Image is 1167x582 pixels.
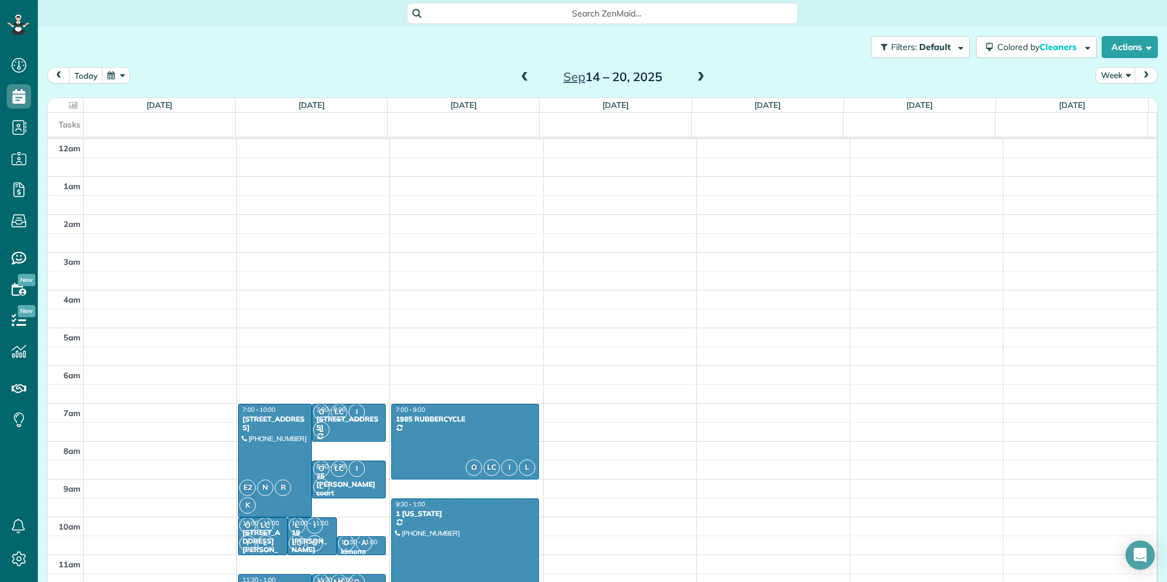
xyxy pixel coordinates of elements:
[239,517,256,534] span: O
[63,332,81,342] span: 5am
[349,404,365,420] span: I
[239,480,256,496] span: E2
[1125,541,1155,570] div: Open Intercom Messenger
[59,559,81,569] span: 11am
[289,517,305,534] span: L
[1059,100,1085,110] a: [DATE]
[239,535,256,551] span: I
[313,461,330,477] span: O
[483,459,500,476] span: LC
[257,517,273,534] span: LC
[63,370,81,380] span: 6am
[754,100,781,110] a: [DATE]
[396,406,425,414] span: 7:00 - 9:00
[871,36,970,58] button: Filters: Default
[242,406,275,414] span: 7:00 - 10:00
[18,274,35,286] span: New
[891,41,917,52] span: Filters:
[976,36,1097,58] button: Colored byCleaners
[298,100,325,110] a: [DATE]
[396,500,425,508] span: 9:30 - 1:00
[63,257,81,267] span: 3am
[242,415,308,433] div: [STREET_ADDRESS]
[313,404,330,420] span: O
[1039,41,1078,52] span: Cleaners
[602,100,629,110] a: [DATE]
[1096,67,1136,84] button: Week
[63,484,81,494] span: 9am
[519,459,535,476] span: L
[59,522,81,531] span: 10am
[257,480,273,496] span: N
[313,478,330,495] span: L
[63,408,81,418] span: 7am
[313,422,330,438] span: L
[289,535,305,551] span: LC
[563,69,585,84] span: Sep
[1102,36,1158,58] button: Actions
[306,535,323,551] span: O
[59,143,81,153] span: 12am
[395,415,535,423] div: 1985 RUBBERCYCLE
[906,100,933,110] a: [DATE]
[47,67,70,84] button: prev
[338,535,355,551] span: D
[1135,67,1158,84] button: next
[395,509,535,518] div: 1 [US_STATE]
[18,305,35,317] span: New
[59,120,81,129] span: Tasks
[537,70,689,84] h2: 14 – 20, 2025
[349,461,365,477] span: I
[356,535,372,551] span: A
[306,517,323,534] span: I
[146,100,173,110] a: [DATE]
[63,446,81,456] span: 8am
[275,480,291,496] span: R
[257,535,273,551] span: L
[331,461,347,477] span: LC
[63,181,81,191] span: 1am
[919,41,952,52] span: Default
[331,404,347,420] span: LC
[997,41,1081,52] span: Colored by
[63,295,81,304] span: 4am
[69,67,103,84] button: today
[63,219,81,229] span: 2am
[450,100,477,110] a: [DATE]
[466,459,482,476] span: O
[239,497,256,514] span: K
[501,459,518,476] span: I
[865,36,970,58] a: Filters: Default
